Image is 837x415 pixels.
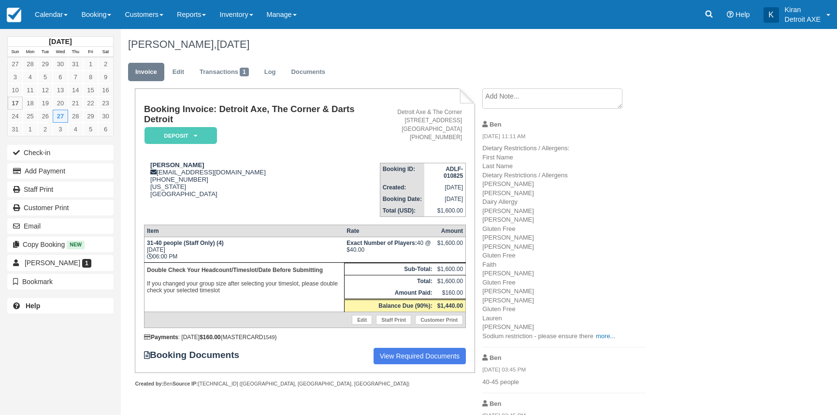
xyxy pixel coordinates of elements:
strong: [DATE] [49,38,72,45]
a: View Required Documents [374,348,466,364]
a: 10 [8,84,23,97]
a: 27 [8,57,23,71]
strong: Created by: [135,381,163,386]
a: 25 [23,110,38,123]
b: Double Check Your Headcount/Timeslot/Date Before Submitting [147,267,323,273]
h1: Booking Invoice: Detroit Axe, The Corner & Darts Detroit [144,104,380,124]
a: 1 [23,123,38,136]
button: Add Payment [7,163,114,179]
a: Transactions1 [192,63,256,82]
a: 4 [68,123,83,136]
a: 3 [8,71,23,84]
strong: Payments [144,334,178,341]
a: 4 [23,71,38,84]
strong: [PERSON_NAME] [150,161,204,169]
span: Help [736,11,750,18]
button: Check-in [7,145,114,160]
a: Staff Print [376,315,411,325]
strong: Ben [490,121,501,128]
div: : [DATE] (MASTERCARD ) [144,334,466,341]
div: Ben [TECHNICAL_ID] ([GEOGRAPHIC_DATA], [GEOGRAPHIC_DATA], [GEOGRAPHIC_DATA]) [135,380,475,387]
a: 1 [83,57,98,71]
th: Sun [8,47,23,57]
a: 13 [53,84,68,97]
a: 26 [38,110,53,123]
a: 5 [38,71,53,84]
a: 18 [23,97,38,110]
a: 23 [98,97,113,110]
td: [DATE] [424,182,466,193]
th: Total: [344,275,434,287]
span: New [67,241,85,249]
th: Thu [68,47,83,57]
img: checkfront-main-nav-mini-logo.png [7,8,21,22]
em: Deposit [144,127,217,144]
th: Amount Paid: [344,287,434,300]
a: Help [7,298,114,314]
span: [PERSON_NAME] [25,259,80,267]
a: 28 [23,57,38,71]
a: 7 [68,71,83,84]
button: Email [7,218,114,234]
strong: Ben [490,354,501,361]
a: 17 [8,97,23,110]
td: [DATE] [424,193,466,205]
p: Detroit AXE [785,14,821,24]
address: Detroit Axe & The Corner [STREET_ADDRESS] [GEOGRAPHIC_DATA] [PHONE_NUMBER] [384,108,462,142]
div: $1,600.00 [437,240,463,254]
td: $1,600.00 [424,205,466,217]
td: $1,600.00 [435,263,466,275]
a: 28 [68,110,83,123]
th: Tue [38,47,53,57]
a: 6 [53,71,68,84]
em: [DATE] 03:45 PM [482,366,645,376]
th: Total (USD): [380,205,424,217]
a: Edit [352,315,372,325]
th: Booking Date: [380,193,424,205]
a: 22 [83,97,98,110]
a: 24 [8,110,23,123]
a: 29 [38,57,53,71]
a: 30 [98,110,113,123]
a: 30 [53,57,68,71]
td: $1,600.00 [435,275,466,287]
a: Deposit [144,127,214,144]
strong: $160.00 [200,334,220,341]
strong: Booking Documents [144,350,248,360]
em: [DATE] 11:11 AM [482,132,645,143]
th: Created: [380,182,424,193]
a: 12 [38,84,53,97]
a: 9 [98,71,113,84]
td: $160.00 [435,287,466,300]
p: 40-45 people [482,378,645,387]
div: K [764,7,779,23]
a: [PERSON_NAME] 1 [7,255,114,271]
span: 1 [240,68,249,76]
th: Amount [435,225,466,237]
a: Log [257,63,283,82]
th: Rate [344,225,434,237]
a: Edit [165,63,191,82]
strong: 31-40 people (Staff Only) (4) [147,240,224,246]
a: 3 [53,123,68,136]
a: 2 [98,57,113,71]
button: Bookmark [7,274,114,289]
a: 19 [38,97,53,110]
b: Help [26,302,40,310]
strong: ADLF-010825 [444,166,463,179]
a: 31 [68,57,83,71]
td: [DATE] 06:00 PM [144,237,344,262]
th: Mon [23,47,38,57]
th: Sub-Total: [344,263,434,275]
button: Copy Booking New [7,237,114,252]
p: Dietary Restrictions / Allergens: First Name Last Name Dietary Restrictions / Allergens [PERSON_N... [482,144,645,341]
th: Fri [83,47,98,57]
a: 31 [8,123,23,136]
div: [EMAIL_ADDRESS][DOMAIN_NAME] [PHONE_NUMBER] [US_STATE] [GEOGRAPHIC_DATA] [144,161,380,198]
td: 40 @ $40.00 [344,237,434,262]
a: Customer Print [7,200,114,215]
a: more... [596,332,615,340]
a: 11 [23,84,38,97]
a: 16 [98,84,113,97]
a: 14 [68,84,83,97]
